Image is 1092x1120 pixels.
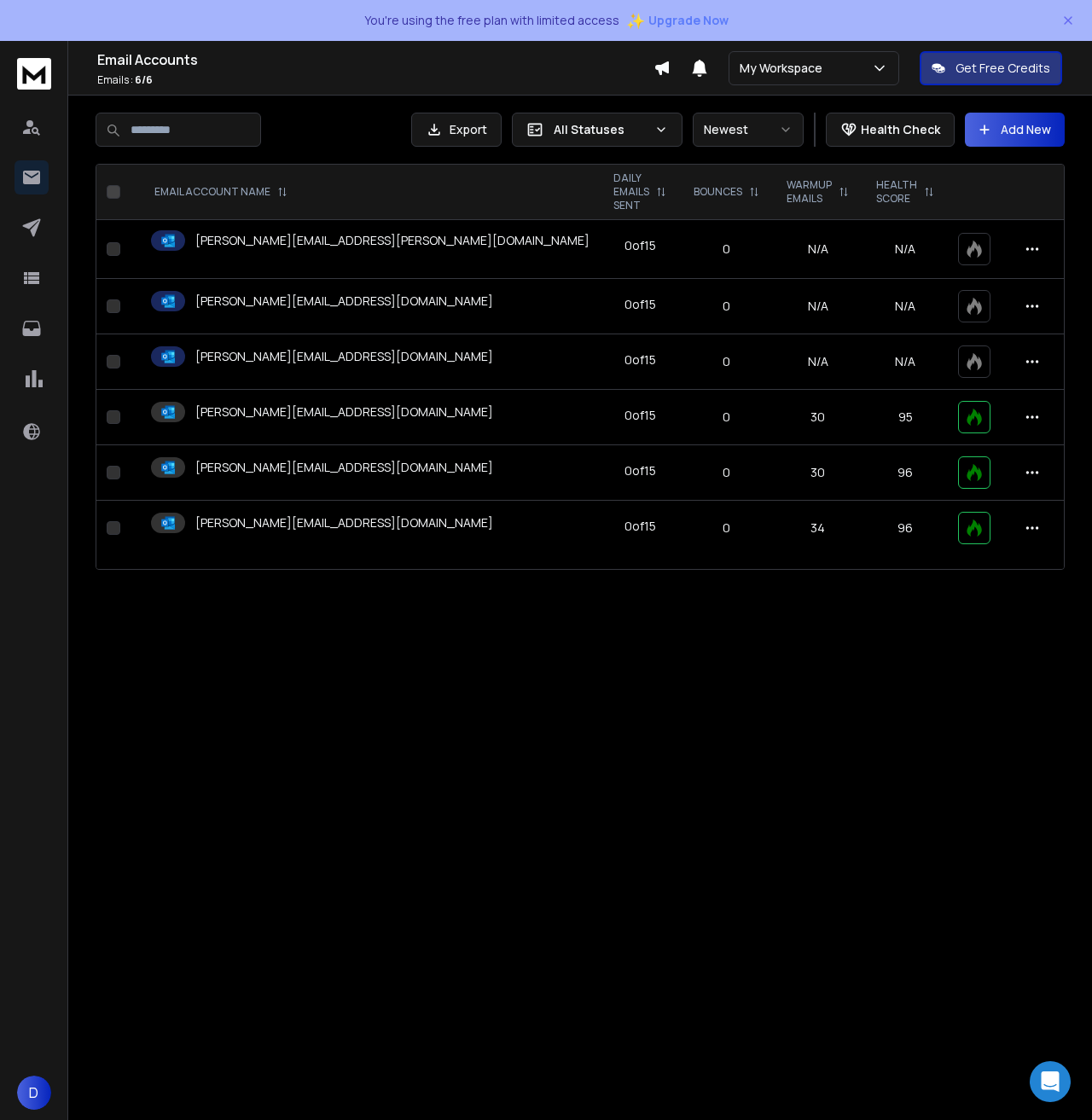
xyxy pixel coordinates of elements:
[773,390,863,445] td: 30
[920,51,1062,85] button: Get Free Credits
[773,501,863,556] td: 34
[690,519,763,537] p: 0
[195,514,493,531] p: [PERSON_NAME][EMAIL_ADDRESS][DOMAIN_NAME]
[648,12,729,29] span: Upgrade Now
[613,171,649,212] p: DAILY EMAILS SENT
[773,279,863,334] td: N/A
[195,459,493,476] p: [PERSON_NAME][EMAIL_ADDRESS][DOMAIN_NAME]
[624,351,656,368] div: 0 of 15
[876,178,917,206] p: HEALTH SCORE
[863,445,948,501] td: 96
[626,3,729,38] button: ✨Upgrade Now
[17,1076,51,1110] button: D
[873,298,938,315] p: N/A
[195,403,493,421] p: [PERSON_NAME][EMAIL_ADDRESS][DOMAIN_NAME]
[965,113,1065,147] button: Add New
[863,501,948,556] td: 96
[690,241,763,258] p: 0
[135,73,153,87] span: 6 / 6
[97,73,653,87] p: Emails :
[195,348,493,365] p: [PERSON_NAME][EMAIL_ADDRESS][DOMAIN_NAME]
[624,462,656,479] div: 0 of 15
[195,232,590,249] p: [PERSON_NAME][EMAIL_ADDRESS][PERSON_NAME][DOMAIN_NAME]
[826,113,955,147] button: Health Check
[17,58,51,90] img: logo
[364,12,619,29] p: You're using the free plan with limited access
[624,407,656,424] div: 0 of 15
[861,121,940,138] p: Health Check
[773,334,863,390] td: N/A
[773,220,863,279] td: N/A
[690,409,763,426] p: 0
[624,237,656,254] div: 0 of 15
[1030,1061,1071,1102] div: Open Intercom Messenger
[195,293,493,310] p: [PERSON_NAME][EMAIL_ADDRESS][DOMAIN_NAME]
[690,353,763,370] p: 0
[624,518,656,535] div: 0 of 15
[955,60,1050,77] p: Get Free Credits
[787,178,832,206] p: WARMUP EMAILS
[624,296,656,313] div: 0 of 15
[740,60,829,77] p: My Workspace
[773,445,863,501] td: 30
[411,113,502,147] button: Export
[154,185,288,199] div: EMAIL ACCOUNT NAME
[690,464,763,481] p: 0
[694,185,742,199] p: BOUNCES
[97,49,653,70] h1: Email Accounts
[626,9,645,32] span: ✨
[873,353,938,370] p: N/A
[690,298,763,315] p: 0
[873,241,938,258] p: N/A
[693,113,804,147] button: Newest
[554,121,648,138] p: All Statuses
[863,390,948,445] td: 95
